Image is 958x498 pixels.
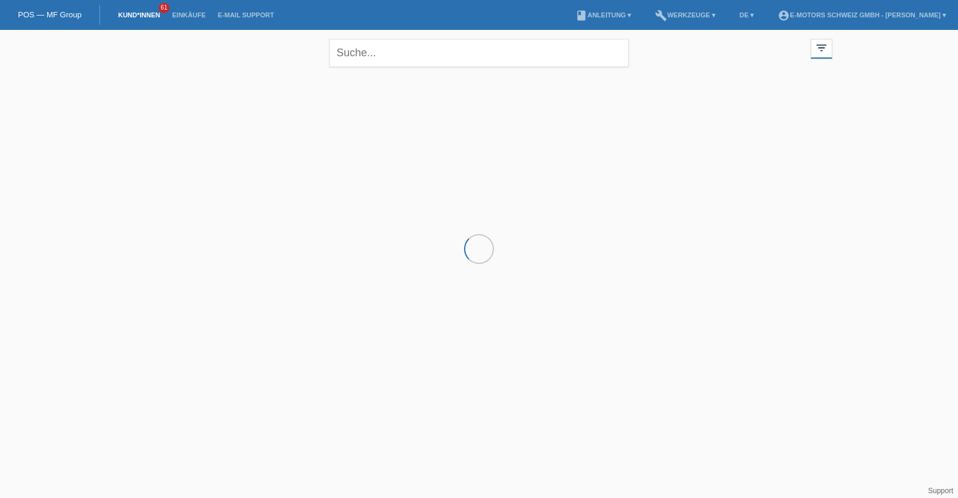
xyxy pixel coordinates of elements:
[772,11,952,19] a: account_circleE-Motors Schweiz GmbH - [PERSON_NAME] ▾
[18,10,81,19] a: POS — MF Group
[649,11,721,19] a: buildWerkzeuge ▾
[575,10,587,22] i: book
[815,41,828,54] i: filter_list
[928,487,953,495] a: Support
[778,10,790,22] i: account_circle
[212,11,280,19] a: E-Mail Support
[733,11,760,19] a: DE ▾
[329,39,629,67] input: Suche...
[569,11,637,19] a: bookAnleitung ▾
[166,11,211,19] a: Einkäufe
[159,3,169,13] span: 61
[655,10,667,22] i: build
[112,11,166,19] a: Kund*innen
